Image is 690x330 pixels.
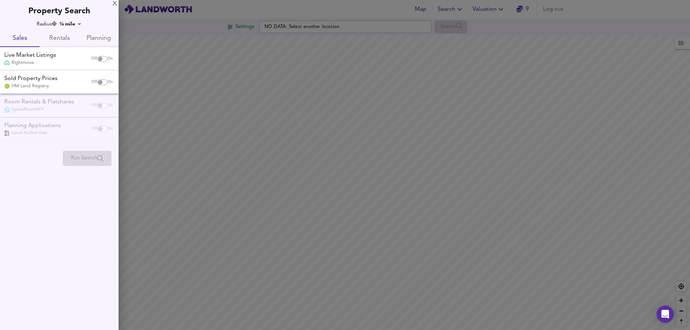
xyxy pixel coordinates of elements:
span: On [107,56,113,62]
span: Sales [4,33,35,44]
span: On [107,79,113,85]
span: Rentals [44,33,75,44]
div: Radius [37,20,57,28]
div: HM Land Registry [4,83,57,89]
img: Land Registry [4,84,10,89]
span: Planning [83,33,114,44]
span: Off [91,79,97,85]
div: Sold Property Prices [4,75,57,83]
div: Please enable at least one data source to run a search [63,151,111,166]
span: Off [91,56,97,62]
div: Live Market Listings [4,51,56,60]
div: X [112,1,117,6]
img: Rightmove [4,60,10,66]
div: Open Intercom Messenger [657,306,674,323]
div: Rightmove [4,60,56,66]
div: ¼ mile [57,20,84,28]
